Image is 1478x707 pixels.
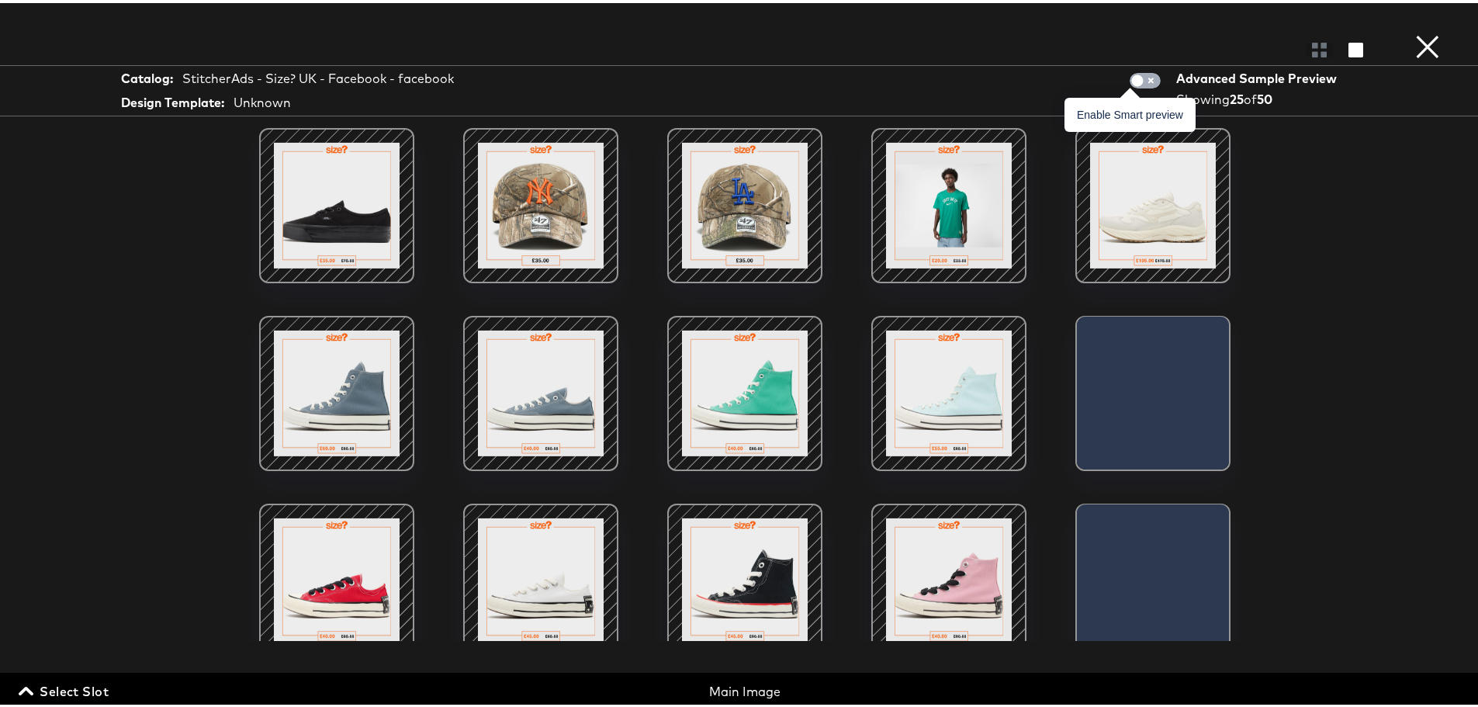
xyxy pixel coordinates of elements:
[1230,88,1244,104] strong: 25
[1257,88,1272,104] strong: 50
[234,91,291,109] div: Unknown
[182,67,454,85] div: StitcherAds - Size? UK - Facebook - facebook
[121,91,224,109] strong: Design Template:
[16,678,115,699] button: Select Slot
[1176,67,1342,85] div: Advanced Sample Preview
[506,680,985,698] div: Main Image
[1176,88,1342,106] div: Showing of
[121,67,173,85] strong: Catalog:
[22,678,109,699] span: Select Slot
